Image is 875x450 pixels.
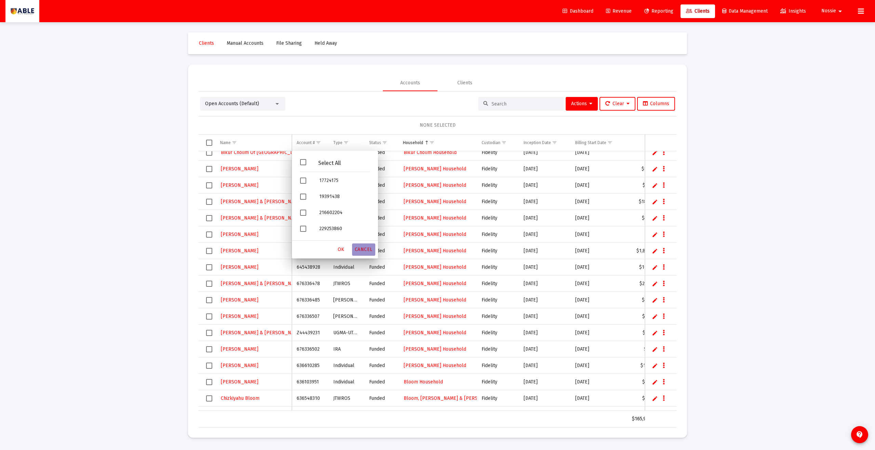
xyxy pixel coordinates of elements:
td: [DATE] [570,144,627,161]
div: Status [369,140,381,145]
td: Column Name [215,135,292,151]
td: Fidelity [477,374,519,390]
div: Funded [369,264,393,271]
span: Clients [686,8,710,14]
a: [PERSON_NAME] [220,180,259,190]
a: Reporting [639,4,679,18]
div: Funded [369,166,393,172]
td: [DATE] [570,177,627,194]
div: Select row [206,248,212,254]
a: Clients [193,37,219,50]
div: Select row [206,330,212,336]
a: Edit [652,248,658,254]
span: [PERSON_NAME] Household [404,182,466,188]
td: [DATE] [570,194,627,210]
div: Inception Date [524,140,551,145]
span: [PERSON_NAME] [221,363,258,368]
img: Dashboard [11,4,34,18]
span: Cancel [355,247,373,252]
td: [DATE] [570,243,627,259]
a: [PERSON_NAME] Household [403,279,467,289]
a: [PERSON_NAME] Household [403,213,467,223]
td: [DATE] [570,407,627,423]
td: [DATE] [519,144,571,161]
td: [DATE] [570,308,627,325]
a: Data Management [717,4,773,18]
span: [PERSON_NAME] [221,248,258,254]
td: $1,822,992.77 [627,243,669,259]
a: [PERSON_NAME] Household [403,328,467,338]
div: Select row [206,313,212,320]
span: Chizkiyahu Bloom [221,395,259,401]
td: Fidelity [477,357,519,374]
td: 676336507 [292,308,328,325]
a: [PERSON_NAME] Household [403,262,467,272]
td: [DATE] [570,374,627,390]
div: Funded [369,231,393,238]
td: [DATE] [519,292,571,308]
td: Column Inception Date [519,135,571,151]
div: NONE SELECTED [204,122,671,129]
div: Custodian [482,140,500,145]
td: Fidelity [477,325,519,341]
span: Nossie [821,8,836,14]
span: Bikur Cholim Of [GEOGRAPHIC_DATA] [221,150,302,155]
div: Select row [206,182,212,188]
span: [PERSON_NAME] [221,182,258,188]
td: Fidelity [477,407,519,423]
td: $39,146.78 [627,390,669,407]
span: [PERSON_NAME] [221,166,258,172]
td: $76,925.37 [627,325,669,341]
a: Dashboard [557,4,599,18]
a: [PERSON_NAME] [220,262,259,272]
td: [PERSON_NAME] [328,308,365,325]
div: Clients [457,80,472,86]
button: Clear [600,97,635,111]
a: File Sharing [271,37,307,50]
a: Edit [652,363,658,369]
span: [PERSON_NAME] & [PERSON_NAME] [221,215,302,221]
div: Select row [206,199,212,205]
span: [PERSON_NAME] Household [404,264,466,270]
div: Funded [369,198,393,205]
div: Funded [369,149,393,156]
span: Show filter options for column 'Type' [344,140,349,145]
a: [PERSON_NAME] Household [403,295,467,305]
td: [DATE] [519,308,571,325]
a: [PERSON_NAME] [220,377,259,387]
div: Select row [206,150,212,156]
a: Edit [652,297,658,303]
mat-icon: arrow_drop_down [836,4,844,18]
span: [PERSON_NAME] [221,313,258,319]
span: Show filter options for column 'Name' [232,140,237,145]
td: Z44439231 [292,325,328,341]
td: Fidelity [477,194,519,210]
button: Nossie [813,4,852,18]
td: JTWROS [328,390,365,407]
a: [PERSON_NAME] [220,229,259,239]
span: [PERSON_NAME] Household [404,363,466,368]
a: [PERSON_NAME] [220,311,259,321]
button: Actions [566,97,598,111]
td: 628557840 [292,407,328,423]
span: [PERSON_NAME] & [PERSON_NAME] [221,199,302,205]
td: [DATE] [570,210,627,226]
td: $34,241.86 [627,374,669,390]
span: [PERSON_NAME] Household [404,330,466,336]
a: [PERSON_NAME] Household [403,197,467,207]
span: Clear [605,101,630,107]
span: Columns [643,101,669,107]
span: [PERSON_NAME] & [PERSON_NAME] [221,330,302,336]
span: Reporting [644,8,673,14]
a: [PERSON_NAME] [220,164,259,174]
input: Search [492,101,558,107]
div: Select row [206,297,212,303]
div: Funded [369,182,393,189]
span: [PERSON_NAME] [221,264,258,270]
span: Open Accounts (Default) [205,101,259,107]
div: Funded [369,395,393,402]
div: Select All [306,160,353,166]
span: Bloom, [PERSON_NAME] & [PERSON_NAME] [404,395,502,401]
div: Data grid [198,135,677,427]
a: [PERSON_NAME] Household [403,229,467,239]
